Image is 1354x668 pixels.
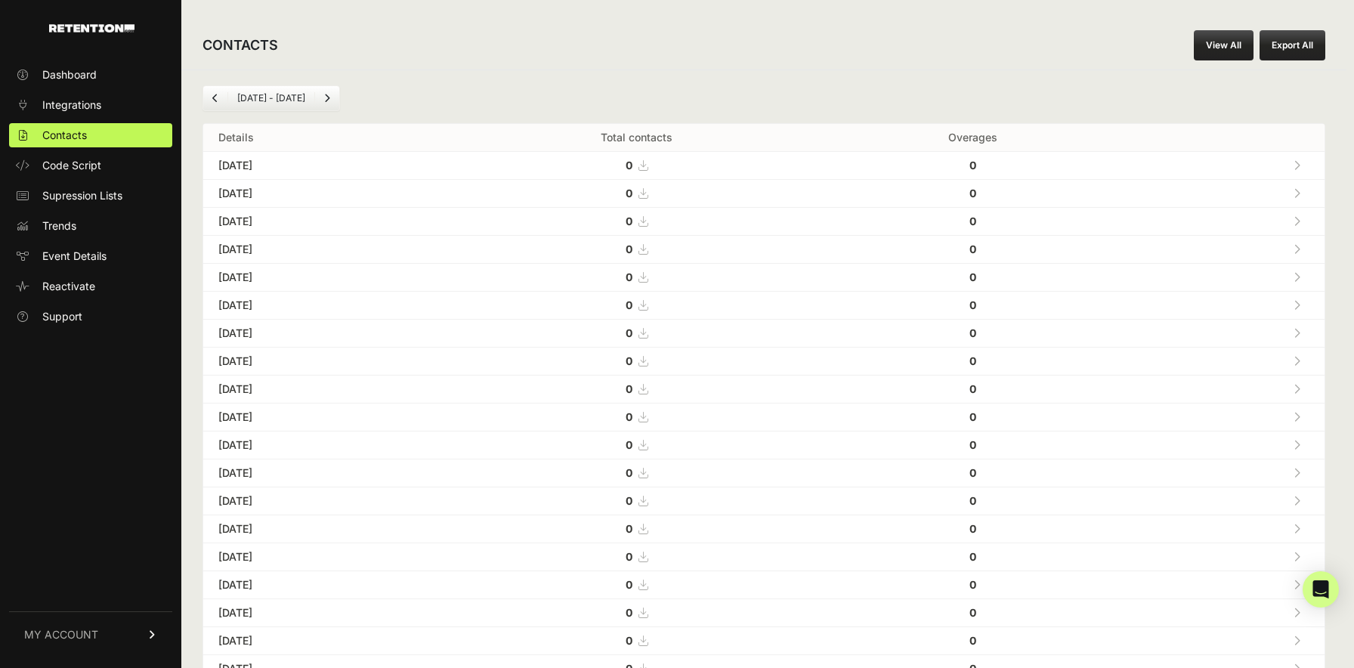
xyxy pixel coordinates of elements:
[203,292,447,320] td: [DATE]
[969,326,976,339] strong: 0
[203,124,447,152] th: Details
[9,93,172,117] a: Integrations
[203,320,447,348] td: [DATE]
[626,466,632,479] strong: 0
[1260,30,1325,60] button: Export All
[203,487,447,515] td: [DATE]
[203,571,447,599] td: [DATE]
[969,606,976,619] strong: 0
[447,124,826,152] th: Total contacts
[42,128,87,143] span: Contacts
[626,550,632,563] strong: 0
[626,606,632,619] strong: 0
[626,578,632,591] strong: 0
[203,599,447,627] td: [DATE]
[42,249,107,264] span: Event Details
[203,515,447,543] td: [DATE]
[969,382,976,395] strong: 0
[203,152,447,180] td: [DATE]
[969,410,976,423] strong: 0
[626,298,632,311] strong: 0
[49,24,134,32] img: Retention.com
[203,431,447,459] td: [DATE]
[203,376,447,404] td: [DATE]
[969,243,976,255] strong: 0
[626,494,632,507] strong: 0
[203,348,447,376] td: [DATE]
[626,243,632,255] strong: 0
[203,627,447,655] td: [DATE]
[626,159,632,172] strong: 0
[203,543,447,571] td: [DATE]
[969,578,976,591] strong: 0
[24,627,98,642] span: MY ACCOUNT
[42,158,101,173] span: Code Script
[227,92,314,104] li: [DATE] - [DATE]
[969,187,976,199] strong: 0
[826,124,1121,152] th: Overages
[626,187,632,199] strong: 0
[969,354,976,367] strong: 0
[203,264,447,292] td: [DATE]
[203,459,447,487] td: [DATE]
[9,305,172,329] a: Support
[9,274,172,298] a: Reactivate
[969,298,976,311] strong: 0
[969,550,976,563] strong: 0
[203,404,447,431] td: [DATE]
[969,215,976,227] strong: 0
[969,159,976,172] strong: 0
[969,438,976,451] strong: 0
[42,309,82,324] span: Support
[42,279,95,294] span: Reactivate
[42,67,97,82] span: Dashboard
[1194,30,1254,60] a: View All
[626,382,632,395] strong: 0
[626,634,632,647] strong: 0
[9,123,172,147] a: Contacts
[315,86,339,110] a: Next
[969,271,976,283] strong: 0
[203,208,447,236] td: [DATE]
[203,86,227,110] a: Previous
[626,438,632,451] strong: 0
[203,236,447,264] td: [DATE]
[626,215,632,227] strong: 0
[626,354,632,367] strong: 0
[969,634,976,647] strong: 0
[42,97,101,113] span: Integrations
[42,218,76,233] span: Trends
[626,522,632,535] strong: 0
[9,63,172,87] a: Dashboard
[9,214,172,238] a: Trends
[9,244,172,268] a: Event Details
[42,188,122,203] span: Supression Lists
[969,494,976,507] strong: 0
[969,522,976,535] strong: 0
[969,466,976,479] strong: 0
[626,326,632,339] strong: 0
[1303,571,1339,608] div: Open Intercom Messenger
[9,153,172,178] a: Code Script
[626,271,632,283] strong: 0
[9,184,172,208] a: Supression Lists
[203,180,447,208] td: [DATE]
[9,611,172,657] a: MY ACCOUNT
[626,410,632,423] strong: 0
[202,35,278,56] h2: CONTACTS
